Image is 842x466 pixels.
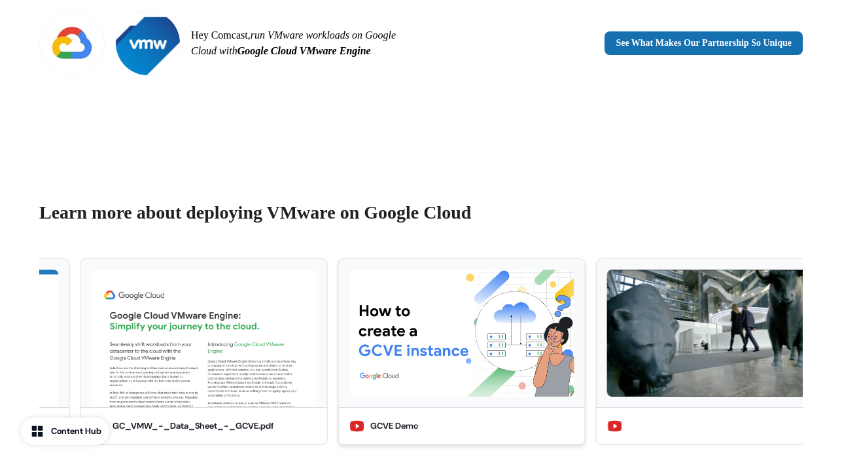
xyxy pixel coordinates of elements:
button: Content Hub [21,418,109,445]
em: Google Cloud VMware Engine [237,45,371,56]
img: GC_VMW_-_Data_Sheet_-_GCVE.pdf [92,270,317,407]
button: GC_VMW_-_Data_Sheet_-_GCVE.pdfGC_VMW_-_Data_Sheet_-_GCVE.pdf [80,259,328,445]
span: Learn more about deploying VMware on Google Cloud [39,202,471,223]
img: GCVE Demo [349,270,574,397]
div: Content Hub [51,425,101,438]
div: GC_VMW_-_Data_Sheet_-_GCVE.pdf [113,420,273,433]
a: See What Makes Our Partnership So Unique [605,31,803,55]
div: GCVE Demo [370,420,418,433]
button: GCVE DemoGCVE Demo [338,259,586,445]
p: Hey Comcast, [191,27,416,59]
em: run VMware workloads on Google Cloud with [191,29,396,56]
